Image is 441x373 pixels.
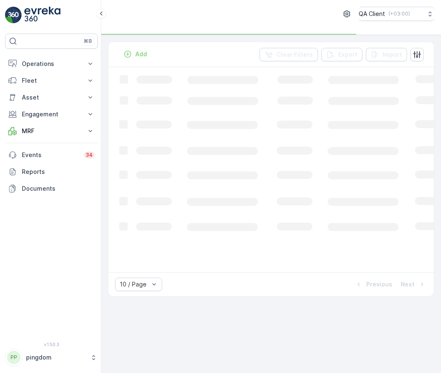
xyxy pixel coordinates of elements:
p: Next [401,280,415,289]
p: Previous [366,280,392,289]
p: Engagement [22,110,81,118]
p: Operations [22,60,81,68]
p: Reports [22,168,94,176]
p: Clear Filters [276,50,313,59]
p: ( +03:00 ) [388,11,410,17]
p: 34 [86,152,93,158]
button: Asset [5,89,98,106]
button: QA Client(+03:00) [359,7,434,21]
button: PPpingdom [5,349,98,366]
span: v 1.50.3 [5,342,98,347]
div: PP [7,351,21,364]
p: QA Client [359,10,385,18]
a: Documents [5,180,98,197]
button: Engagement [5,106,98,123]
p: ⌘B [84,38,92,45]
p: Add [135,50,147,58]
button: MRF [5,123,98,139]
button: Import [366,48,407,61]
p: Export [338,50,357,59]
p: Documents [22,184,94,193]
button: Export [321,48,362,61]
p: MRF [22,127,81,135]
button: Previous [354,279,393,289]
img: logo_light-DOdMpM7g.png [24,7,60,24]
button: Next [400,279,427,289]
a: Events34 [5,147,98,163]
a: Reports [5,163,98,180]
p: Asset [22,93,81,102]
p: Fleet [22,76,81,85]
p: Events [22,151,79,159]
button: Operations [5,55,98,72]
img: logo [5,7,22,24]
p: Import [383,50,402,59]
p: pingdom [26,353,86,362]
button: Fleet [5,72,98,89]
button: Add [120,49,150,59]
button: Clear Filters [260,48,318,61]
